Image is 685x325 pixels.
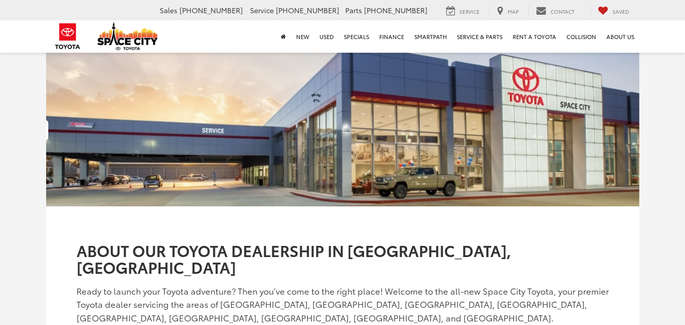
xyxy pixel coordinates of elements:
[276,5,339,15] span: [PHONE_NUMBER]
[590,5,637,17] a: My Saved Vehicles
[489,5,526,17] a: Map
[374,20,409,53] a: Finance
[276,20,291,53] a: Home
[46,51,639,206] img: About Us Header
[612,8,629,15] span: Saved
[528,5,582,17] a: Contact
[77,242,609,275] h1: ABOUT OUR TOYOTA DEALERSHIP IN [GEOGRAPHIC_DATA], [GEOGRAPHIC_DATA]
[339,20,374,53] a: Specials
[160,5,177,15] span: Sales
[250,5,274,15] span: Service
[97,22,158,50] img: Space City Toyota
[561,20,601,53] a: Collision
[77,284,609,324] p: Ready to launch your Toyota adventure? Then you’ve come to the right place! Welcome to the all-ne...
[439,5,487,17] a: Service
[459,8,480,15] span: Service
[452,20,508,53] a: Service & Parts
[291,20,314,53] a: New
[508,8,519,15] span: Map
[314,20,339,53] a: Used
[179,5,243,15] span: [PHONE_NUMBER]
[364,5,427,15] span: [PHONE_NUMBER]
[551,8,574,15] span: Contact
[345,5,362,15] span: Parts
[409,20,452,53] a: SmartPath
[49,20,87,53] img: Toyota
[508,20,561,53] a: Rent a Toyota
[601,20,639,53] a: About Us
